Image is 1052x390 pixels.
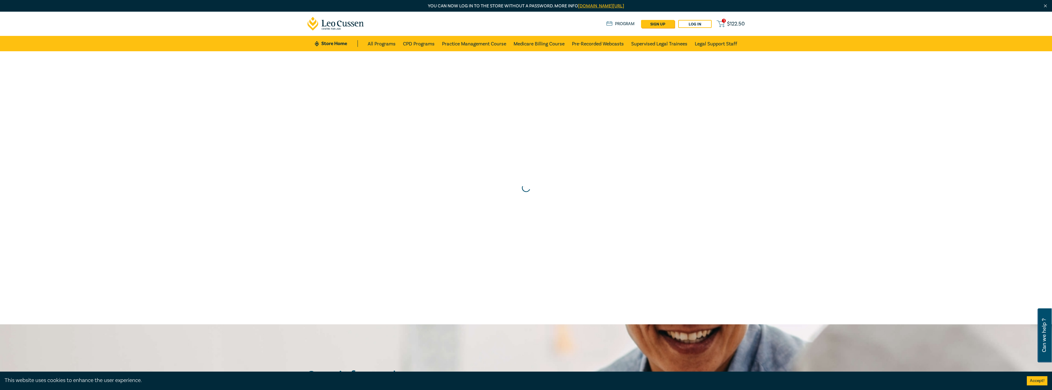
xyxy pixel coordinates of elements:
[631,36,687,51] a: Supervised Legal Trainees
[606,21,635,27] a: Program
[572,36,624,51] a: Pre-Recorded Webcasts
[1043,3,1048,9] img: Close
[1027,376,1047,385] button: Accept cookies
[368,36,396,51] a: All Programs
[641,20,675,28] a: sign up
[442,36,506,51] a: Practice Management Course
[727,21,745,27] span: $ 122.50
[678,20,712,28] a: Log in
[315,40,358,47] a: Store Home
[578,3,624,9] a: [DOMAIN_NAME][URL]
[514,36,565,51] a: Medicare Billing Course
[695,36,737,51] a: Legal Support Staff
[5,376,1018,384] div: This website uses cookies to enhance the user experience.
[307,368,452,384] h2: Stay informed.
[307,3,745,10] p: You can now log in to the store without a password. More info
[722,19,726,23] span: 1
[1041,312,1047,359] span: Can we help ?
[403,36,435,51] a: CPD Programs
